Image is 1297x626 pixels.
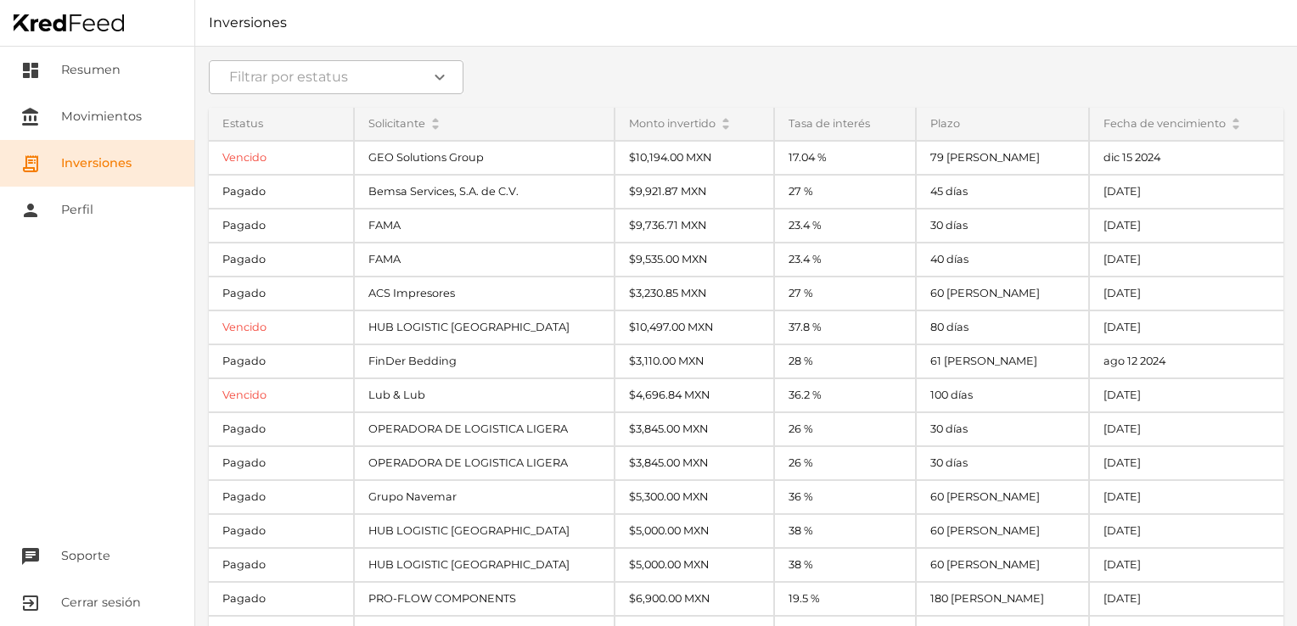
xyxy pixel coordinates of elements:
div: Pagado [209,549,353,581]
div: HUB LOGISTIC [GEOGRAPHIC_DATA] [355,549,614,581]
div: [DATE] [1090,481,1283,513]
div: $5,000.00 MXN [615,549,773,581]
div: $3,845.00 MXN [615,447,773,479]
div: [DATE] [1090,176,1283,208]
i: account_balance [20,107,41,127]
div: Pagado [209,481,353,513]
div: 37.8 % [775,311,914,344]
i: exit_to_app [20,593,41,613]
div: 60 [PERSON_NAME] [917,481,1088,513]
i: arrow_drop_down [1232,124,1239,131]
div: $3,845.00 MXN [615,413,773,445]
div: 26 % [775,413,914,445]
div: Pagado [209,413,353,445]
img: Home [14,14,124,31]
div: Vencido [209,379,353,411]
div: Pagado [209,447,353,479]
div: 38 % [775,515,914,547]
div: [DATE] [1090,447,1283,479]
div: FAMA [355,210,614,242]
div: FAMA [355,243,614,276]
div: Fecha de vencimiento [1090,108,1283,140]
div: 80 días [917,311,1088,344]
div: [DATE] [1090,583,1283,615]
div: dic 15 2024 [1090,142,1283,174]
div: [DATE] [1090,277,1283,310]
div: Tasa de interés [775,108,914,140]
div: 60 [PERSON_NAME] [917,277,1088,310]
div: 30 días [917,413,1088,445]
div: $3,110.00 MXN [615,345,773,377]
i: expand_more [430,67,450,87]
div: Bemsa Services, S.A. de C.V. [355,176,614,208]
div: 36 % [775,481,914,513]
div: 60 [PERSON_NAME] [917,549,1088,581]
div: 36.2 % [775,379,914,411]
div: 60 [PERSON_NAME] [917,515,1088,547]
div: 26 % [775,447,914,479]
div: $5,300.00 MXN [615,481,773,513]
div: 30 días [917,210,1088,242]
div: 23.4 % [775,243,914,276]
div: $4,696.84 MXN [615,379,773,411]
div: Monto invertido [615,108,773,140]
div: [DATE] [1090,210,1283,242]
div: 19.5 % [775,583,914,615]
i: arrow_drop_down [432,124,439,131]
div: 28 % [775,345,914,377]
h1: Inversiones [195,13,1297,33]
i: receipt_long [20,154,41,174]
div: 23.4 % [775,210,914,242]
div: Vencido [209,311,353,344]
div: HUB LOGISTIC [GEOGRAPHIC_DATA] [355,515,614,547]
div: $9,736.71 MXN [615,210,773,242]
div: 30 días [917,447,1088,479]
div: Vencido [209,142,353,174]
div: Pagado [209,583,353,615]
div: 17.04 % [775,142,914,174]
i: chat [20,546,41,567]
div: $9,535.00 MXN [615,243,773,276]
div: $9,921.87 MXN [615,176,773,208]
i: dashboard [20,60,41,81]
div: Lub & Lub [355,379,614,411]
div: GEO Solutions Group [355,142,614,174]
i: arrow_drop_down [722,124,729,131]
div: Grupo Navemar [355,481,614,513]
div: [DATE] [1090,413,1283,445]
div: OPERADORA DE LOGISTICA LIGERA [355,413,614,445]
div: $3,230.85 MXN [615,277,773,310]
div: FinDer Bedding [355,345,614,377]
div: Pagado [209,277,353,310]
div: 40 días [917,243,1088,276]
div: 61 [PERSON_NAME] [917,345,1088,377]
div: Solicitante [355,108,614,140]
div: [DATE] [1090,243,1283,276]
div: [DATE] [1090,379,1283,411]
i: person [20,200,41,221]
div: 38 % [775,549,914,581]
div: Pagado [209,210,353,242]
div: $10,194.00 MXN [615,142,773,174]
div: 100 días [917,379,1088,411]
div: ACS Impresores [355,277,614,310]
div: Pagado [209,176,353,208]
div: [DATE] [1090,515,1283,547]
div: $5,000.00 MXN [615,515,773,547]
div: 27 % [775,277,914,310]
div: $6,900.00 MXN [615,583,773,615]
div: HUB LOGISTIC [GEOGRAPHIC_DATA] [355,311,614,344]
div: 79 [PERSON_NAME] [917,142,1088,174]
div: Estatus [209,108,353,140]
div: Pagado [209,345,353,377]
div: ago 12 2024 [1090,345,1283,377]
div: [DATE] [1090,549,1283,581]
div: PRO-FLOW COMPONENTS [355,583,614,615]
div: Pagado [209,515,353,547]
div: $10,497.00 MXN [615,311,773,344]
div: 180 [PERSON_NAME] [917,583,1088,615]
div: [DATE] [1090,311,1283,344]
div: 27 % [775,176,914,208]
div: OPERADORA DE LOGISTICA LIGERA [355,447,614,479]
div: 45 días [917,176,1088,208]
